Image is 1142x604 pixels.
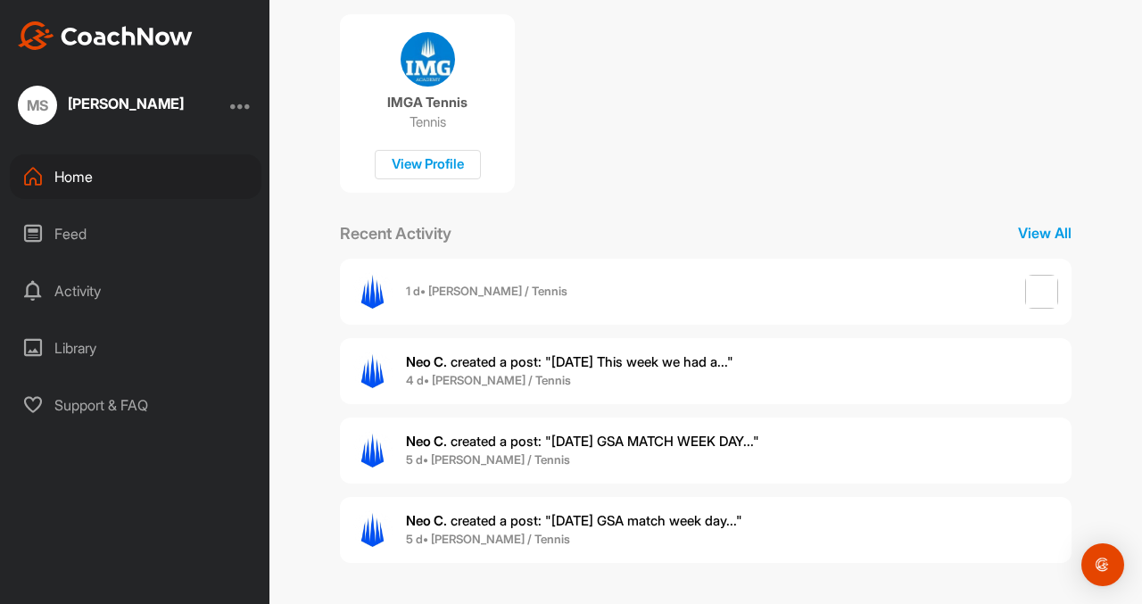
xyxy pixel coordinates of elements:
[406,433,759,450] span: created a post : "[DATE] GSA MATCH WEEK DAY..."
[10,211,261,256] div: Feed
[353,431,393,470] img: user avatar
[10,383,261,427] div: Support & FAQ
[1025,275,1059,309] img: post image
[18,86,57,125] div: MS
[353,272,393,311] img: user avatar
[406,373,571,387] b: 4 d • [PERSON_NAME] / Tennis
[406,532,570,546] b: 5 d • [PERSON_NAME] / Tennis
[387,94,468,112] p: IMGA Tennis
[18,21,193,50] img: CoachNow
[10,326,261,370] div: Library
[375,150,481,179] div: View Profile
[406,353,447,370] b: Neo C.
[10,269,261,313] div: Activity
[406,433,447,450] b: Neo C.
[410,113,446,131] p: Tennis
[353,510,393,550] img: user avatar
[401,32,455,87] img: coach avatar
[406,512,447,529] b: Neo C.
[406,284,567,298] b: 1 d • [PERSON_NAME] / Tennis
[406,353,733,370] span: created a post : "[DATE] This week we had a..."
[10,154,261,199] div: Home
[340,221,451,245] p: Recent Activity
[353,352,393,391] img: user avatar
[68,96,184,111] div: [PERSON_NAME]
[406,452,570,467] b: 5 d • [PERSON_NAME] / Tennis
[406,512,742,529] span: created a post : "[DATE] GSA match week day..."
[1018,222,1072,244] p: View All
[1081,543,1124,586] div: Open Intercom Messenger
